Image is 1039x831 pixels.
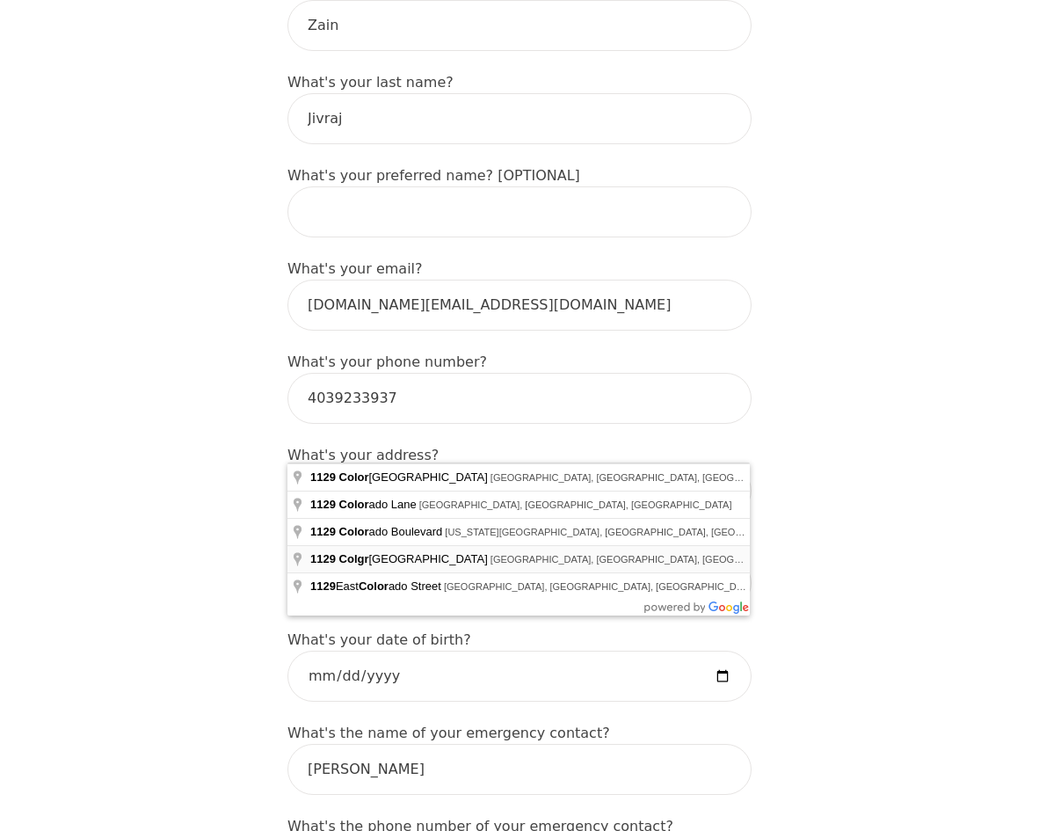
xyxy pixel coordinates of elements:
span: Color [359,580,389,593]
span: [GEOGRAPHIC_DATA], [GEOGRAPHIC_DATA], [GEOGRAPHIC_DATA] [490,472,803,483]
span: 1129 [310,498,336,511]
span: [GEOGRAPHIC_DATA] [310,470,490,484]
label: What's your preferred name? [OPTIONAL] [287,167,580,184]
span: ado Boulevard [310,525,445,538]
label: What's your phone number? [287,354,487,370]
span: Color [339,498,369,511]
label: What's your address? [287,447,439,463]
span: [GEOGRAPHIC_DATA], [GEOGRAPHIC_DATA], [GEOGRAPHIC_DATA] [444,581,757,592]
label: What's your last name? [287,74,454,91]
span: [GEOGRAPHIC_DATA] [310,552,490,565]
span: [GEOGRAPHIC_DATA], [GEOGRAPHIC_DATA], [GEOGRAPHIC_DATA] [490,554,803,565]
label: What's your email? [287,260,423,277]
span: Color [339,470,369,484]
span: 1129 [310,470,336,484]
span: Colgr [339,552,369,565]
span: ado Lane [310,498,419,511]
span: 1129 [310,580,336,593]
span: 1129 [310,525,336,538]
label: What's your date of birth? [287,631,471,648]
span: Color [339,525,369,538]
label: What's the name of your emergency contact? [287,725,610,741]
span: [GEOGRAPHIC_DATA], [GEOGRAPHIC_DATA], [GEOGRAPHIC_DATA] [419,499,732,510]
span: East ado Street [310,580,444,593]
input: Date of Birth [287,651,752,702]
span: 1129 [310,552,336,565]
span: [US_STATE][GEOGRAPHIC_DATA], [GEOGRAPHIC_DATA], [GEOGRAPHIC_DATA] [445,527,811,537]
